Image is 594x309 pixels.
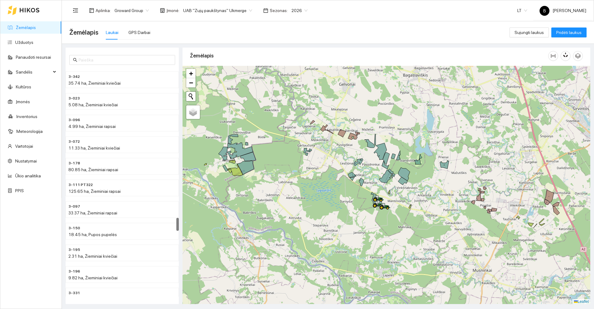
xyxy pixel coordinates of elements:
[89,8,94,13] span: layout
[540,8,586,13] span: [PERSON_NAME]
[68,275,118,280] span: 9.82 ha, Žieminiai kviečiai
[68,232,117,237] span: 18.45 ha, Pupos pupelės
[548,51,558,61] button: column-width
[514,29,544,36] span: Sujungti laukus
[69,28,98,37] span: Žemėlapis
[96,7,111,14] span: Aplinka :
[291,6,308,15] span: 2026
[189,79,193,87] span: −
[68,210,117,215] span: 33.37 ha, Žieminiai rapsai
[68,81,121,86] span: 35.74 ha, Žieminiai kviečiai
[15,159,37,163] a: Nustatymai
[68,117,80,123] span: 3-096
[190,47,548,65] div: Žemėlapis
[16,55,51,60] a: Panaudoti resursai
[73,8,78,13] span: menu-fold
[68,290,80,296] span: 3-331
[69,4,82,17] button: menu-fold
[68,139,80,145] span: 3-072
[186,92,196,101] button: Initiate a new search
[128,29,150,36] div: GPS Darbai
[68,95,80,101] span: 3-023
[556,29,582,36] span: Pridėti laukus
[16,25,36,30] a: Žemėlapis
[15,40,33,45] a: Užduotys
[68,160,80,166] span: 3-178
[68,102,118,107] span: 5.08 ha, Žieminiai kviečiai
[16,66,51,78] span: Sandėlis
[15,173,41,178] a: Ūkio analitika
[551,28,587,37] button: Pridėti laukus
[15,144,33,149] a: Vartotojai
[510,28,549,37] button: Sujungti laukus
[270,7,288,14] span: Sezonas :
[68,269,80,274] span: 3-196
[68,225,80,231] span: 3-150
[68,124,116,129] span: 4.99 ha, Žieminiai rapsai
[16,129,43,134] a: Meteorologija
[16,114,37,119] a: Inventorius
[68,204,80,210] span: 3-097
[189,70,193,77] span: +
[186,69,196,78] a: Zoom in
[114,6,149,15] span: Groward Group
[68,254,117,259] span: 2.31 ha, Žieminiai kviečiai
[166,7,179,14] span: Įmonė :
[16,99,30,104] a: Įmonės
[68,182,93,188] span: 3-111 PT322
[73,58,77,62] span: search
[263,8,268,13] span: calendar
[549,53,558,58] span: column-width
[574,299,589,304] a: Leaflet
[160,8,165,13] span: shop
[68,146,120,150] span: 11.33 ha, Žieminiai kviečiai
[543,6,546,16] span: B
[68,167,118,172] span: 80.85 ha, Žieminiai rapsai
[551,30,587,35] a: Pridėti laukus
[517,6,527,15] span: LT
[106,29,118,36] div: Laukai
[68,74,80,80] span: 3-342
[16,84,31,89] a: Kultūros
[15,188,24,193] a: PPIS
[68,189,121,194] span: 125.65 ha, Žieminiai rapsai
[183,6,252,15] span: UAB "Zujų paukštynas" Ukmerge
[186,105,200,119] a: Layers
[79,57,171,63] input: Paieška
[68,247,80,253] span: 3-195
[186,78,196,87] a: Zoom out
[510,30,549,35] a: Sujungti laukus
